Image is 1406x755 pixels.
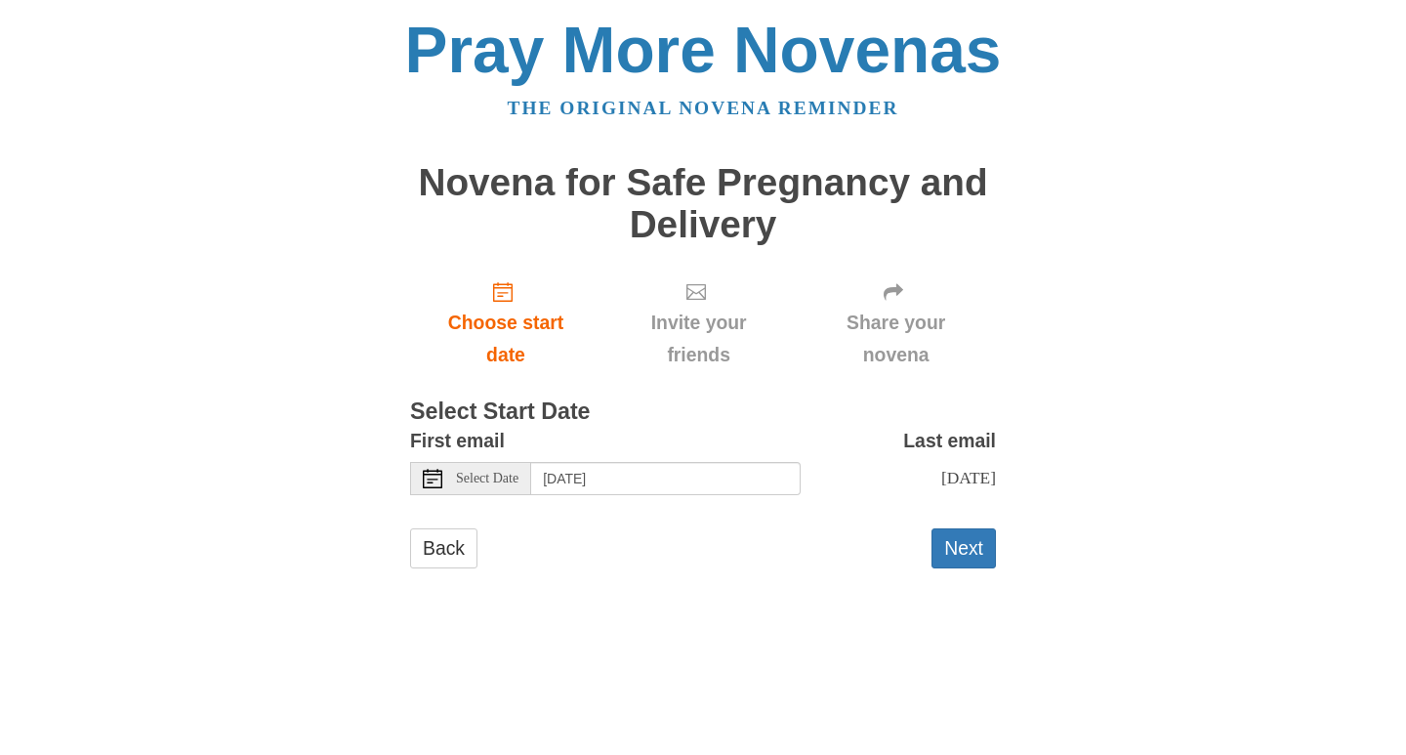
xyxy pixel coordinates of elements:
[456,472,518,485] span: Select Date
[508,98,899,118] a: The original novena reminder
[796,265,996,381] div: Click "Next" to confirm your start date first.
[903,425,996,457] label: Last email
[601,265,796,381] div: Click "Next" to confirm your start date first.
[410,528,477,568] a: Back
[815,307,976,371] span: Share your novena
[410,162,996,245] h1: Novena for Safe Pregnancy and Delivery
[941,468,996,487] span: [DATE]
[405,14,1002,86] a: Pray More Novenas
[410,425,505,457] label: First email
[931,528,996,568] button: Next
[410,399,996,425] h3: Select Start Date
[621,307,776,371] span: Invite your friends
[410,265,601,381] a: Choose start date
[430,307,582,371] span: Choose start date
